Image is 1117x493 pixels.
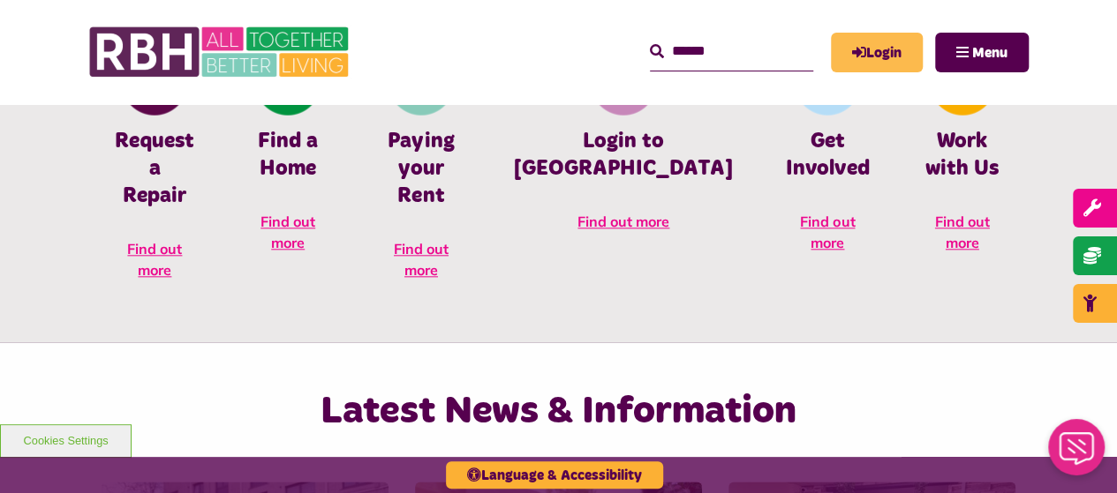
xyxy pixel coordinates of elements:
iframe: Netcall Web Assistant for live chat [1038,414,1117,493]
span: Find out more [394,240,449,279]
h4: Paying your Rent [381,128,462,211]
a: Get Involved Get Involved Find out more [759,47,895,271]
a: Looking For A Job Work with Us Find out more [895,47,1029,271]
h4: Request a Repair [115,128,195,211]
button: Language & Accessibility [446,461,663,489]
img: RBH [88,18,353,86]
a: Report Repair Request a Repair Find out more [88,47,222,298]
input: Search [650,33,813,71]
h4: Login to [GEOGRAPHIC_DATA] [514,128,733,183]
span: Find out more [577,213,669,230]
h4: Find a Home [248,128,328,183]
button: Navigation [935,33,1029,72]
span: Menu [972,46,1008,60]
a: Pay Rent Paying your Rent Find out more [355,47,488,298]
a: MyRBH [831,33,923,72]
span: Find out more [127,240,182,279]
h4: Get Involved [786,128,869,183]
span: Find out more [800,213,855,251]
a: Membership And Mutuality Login to [GEOGRAPHIC_DATA] Find out more [487,47,759,250]
span: Find out more [935,213,990,251]
span: Find out more [260,213,315,251]
h2: Latest News & Information [245,386,872,437]
h4: Work with Us [922,128,1002,183]
a: Find A Home Find a Home Find out more [222,47,355,271]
